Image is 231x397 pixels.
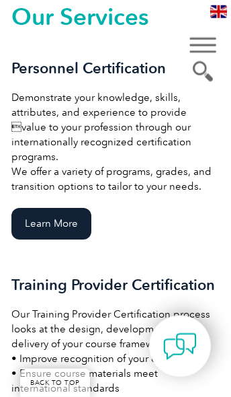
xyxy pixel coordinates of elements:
h3: Training Provider Certification [11,277,220,293]
img: contact-chat.png [163,330,197,363]
h2: Our Services [11,7,220,26]
a: Learn More [11,208,91,240]
p: Demonstrate your knowledge, skills, attributes, and experience to provide value to your professi... [11,90,220,194]
h3: Personnel Certification [11,60,220,77]
a: BACK TO TOP [20,369,90,397]
img: en [210,5,227,18]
